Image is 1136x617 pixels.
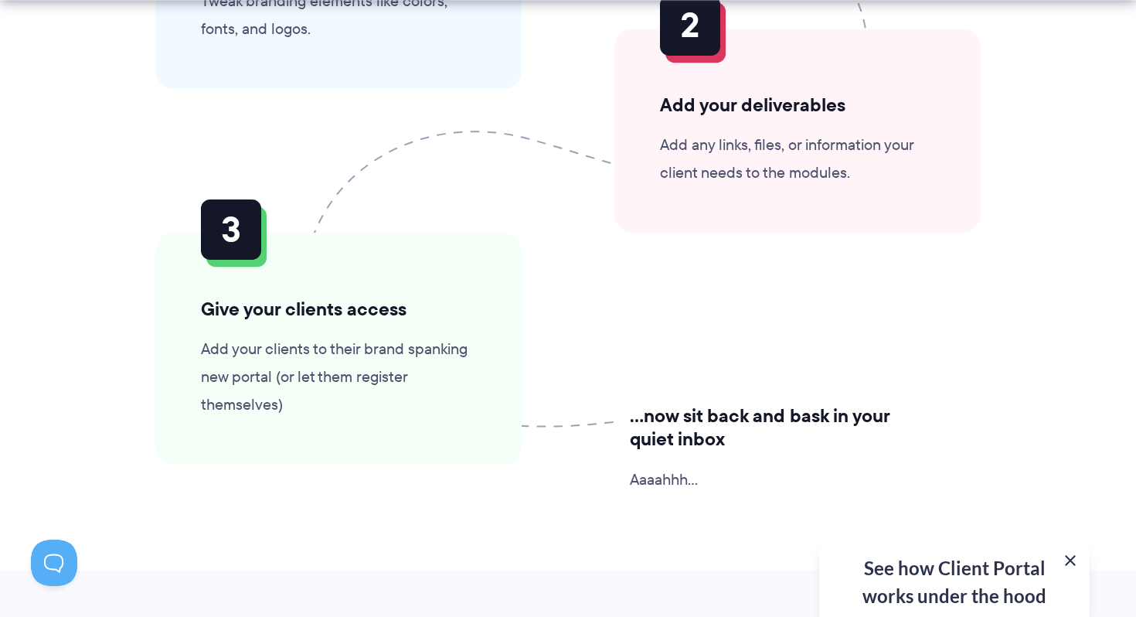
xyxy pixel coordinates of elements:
p: Add your clients to their brand spanking new portal (or let them register themselves) [201,335,476,418]
h3: …now sit back and bask in your quiet inbox [630,404,935,451]
iframe: Toggle Customer Support [31,540,77,586]
h3: Give your clients access [201,298,476,321]
p: Aaaahhh… [630,465,935,493]
h3: Add your deliverables [660,94,935,117]
p: Add any links, files, or information your client needs to the modules. [660,131,935,186]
